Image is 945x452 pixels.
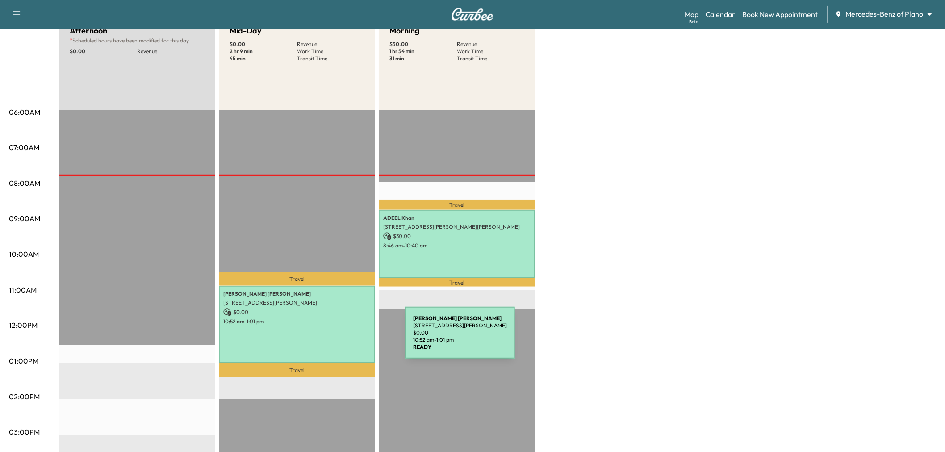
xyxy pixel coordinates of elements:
img: Curbee Logo [451,8,494,21]
p: 2 hr 9 min [230,48,297,55]
p: 10:00AM [9,249,39,259]
p: $ 0.00 [70,48,137,55]
p: ADEEL Khan [383,214,531,222]
p: Revenue [137,48,205,55]
p: $ 30.00 [389,41,457,48]
a: MapBeta [685,9,698,20]
p: 06:00AM [9,107,40,117]
p: 07:00AM [9,142,39,153]
h5: Mid-Day [230,25,261,37]
p: Scheduled hours have been modified for this day [70,37,205,44]
h5: Afternoon [70,25,107,37]
p: 1 hr 54 min [389,48,457,55]
p: Revenue [297,41,364,48]
a: Book New Appointment [743,9,818,20]
p: $ 30.00 [383,232,531,240]
p: Travel [219,363,375,377]
p: 01:00PM [9,356,38,366]
p: 10:52 am - 1:01 pm [223,318,371,325]
p: 8:46 am - 10:40 am [383,242,531,249]
p: 31 min [389,55,457,62]
p: Revenue [457,41,524,48]
p: $ 0.00 [223,308,371,316]
p: Transit Time [297,55,364,62]
p: 08:00AM [9,178,40,188]
a: Calendar [706,9,736,20]
span: Mercedes-Benz of Plano [846,9,924,19]
p: 02:00PM [9,391,40,402]
h5: Morning [389,25,419,37]
p: Travel [219,272,375,286]
p: 45 min [230,55,297,62]
div: Beta [689,18,698,25]
p: 09:00AM [9,213,40,224]
p: Transit Time [457,55,524,62]
p: 12:00PM [9,320,38,331]
p: [PERSON_NAME] [PERSON_NAME] [223,290,371,297]
p: Work Time [297,48,364,55]
p: [STREET_ADDRESS][PERSON_NAME] [223,299,371,306]
p: [STREET_ADDRESS][PERSON_NAME][PERSON_NAME] [383,223,531,230]
p: Work Time [457,48,524,55]
p: Travel [379,200,535,210]
p: 03:00PM [9,427,40,437]
p: Travel [379,278,535,287]
p: 11:00AM [9,285,37,295]
p: $ 0.00 [230,41,297,48]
